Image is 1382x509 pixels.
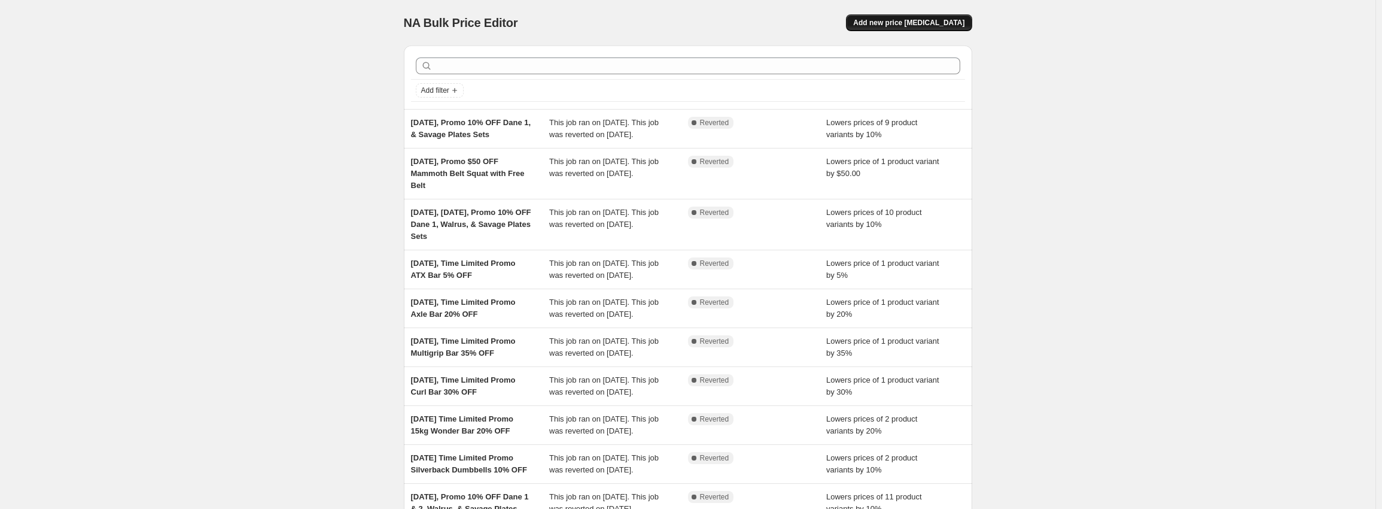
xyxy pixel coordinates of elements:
[404,16,518,29] span: NA Bulk Price Editor
[411,375,516,396] span: [DATE], Time Limited Promo Curl Bar 30% OFF
[826,298,939,319] span: Lowers price of 1 product variant by 20%
[549,118,659,139] span: This job ran on [DATE]. This job was reverted on [DATE].
[700,298,729,307] span: Reverted
[411,208,531,241] span: [DATE], [DATE], Promo 10% OFF Dane 1, Walrus, & Savage Plates Sets
[700,492,729,502] span: Reverted
[846,14,972,31] button: Add new price [MEDICAL_DATA]
[421,86,449,95] span: Add filter
[549,414,659,435] span: This job ran on [DATE]. This job was reverted on [DATE].
[411,118,531,139] span: [DATE], Promo 10% OFF Dane 1, & Savage Plates Sets
[411,157,525,190] span: [DATE], Promo $50 OFF Mammoth Belt Squat with Free Belt
[826,259,939,280] span: Lowers price of 1 product variant by 5%
[549,337,659,357] span: This job ran on [DATE]. This job was reverted on [DATE].
[416,83,464,98] button: Add filter
[853,18,964,28] span: Add new price [MEDICAL_DATA]
[826,118,917,139] span: Lowers prices of 9 product variants by 10%
[826,375,939,396] span: Lowers price of 1 product variant by 30%
[549,298,659,319] span: This job ran on [DATE]. This job was reverted on [DATE].
[549,259,659,280] span: This job ran on [DATE]. This job was reverted on [DATE].
[700,453,729,463] span: Reverted
[700,118,729,128] span: Reverted
[700,375,729,385] span: Reverted
[411,259,516,280] span: [DATE], Time Limited Promo ATX Bar 5% OFF
[549,453,659,474] span: This job ran on [DATE]. This job was reverted on [DATE].
[826,453,917,474] span: Lowers prices of 2 product variants by 10%
[826,208,922,229] span: Lowers prices of 10 product variants by 10%
[411,414,513,435] span: [DATE] Time Limited Promo 15kg Wonder Bar 20% OFF
[700,208,729,217] span: Reverted
[411,453,527,474] span: [DATE] Time Limited Promo Silverback Dumbbells 10% OFF
[826,337,939,357] span: Lowers price of 1 product variant by 35%
[826,414,917,435] span: Lowers prices of 2 product variants by 20%
[549,157,659,178] span: This job ran on [DATE]. This job was reverted on [DATE].
[549,375,659,396] span: This job ran on [DATE]. This job was reverted on [DATE].
[411,337,516,357] span: [DATE], Time Limited Promo Multigrip Bar 35% OFF
[549,208,659,229] span: This job ran on [DATE]. This job was reverted on [DATE].
[826,157,939,178] span: Lowers price of 1 product variant by $50.00
[700,157,729,166] span: Reverted
[700,337,729,346] span: Reverted
[700,259,729,268] span: Reverted
[411,298,516,319] span: [DATE], Time Limited Promo Axle Bar 20% OFF
[700,414,729,424] span: Reverted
